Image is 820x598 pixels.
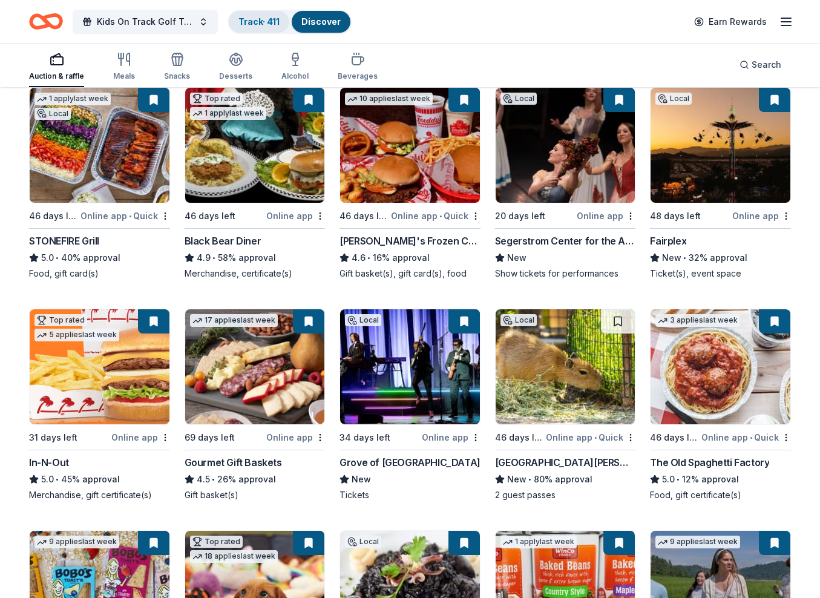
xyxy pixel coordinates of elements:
[266,208,325,223] div: Online app
[495,209,545,223] div: 20 days left
[29,251,170,265] div: 40% approval
[185,489,326,501] div: Gift basket(s)
[185,472,326,487] div: 26% approval
[662,251,681,265] span: New
[190,93,243,105] div: Top rated
[507,472,526,487] span: New
[212,253,215,263] span: •
[185,251,326,265] div: 58% approval
[495,455,636,470] div: [GEOGRAPHIC_DATA][PERSON_NAME]
[752,57,781,72] span: Search
[345,314,381,326] div: Local
[439,211,442,221] span: •
[750,433,752,442] span: •
[41,472,54,487] span: 5.0
[29,268,170,280] div: Food, gift card(s)
[97,15,194,29] span: Kids On Track Golf Tournament 2025
[185,268,326,280] div: Merchandise, certificate(s)
[339,268,481,280] div: Gift basket(s), gift card(s), food
[281,47,309,87] button: Alcohol
[577,208,635,223] div: Online app
[219,47,252,87] button: Desserts
[80,208,170,223] div: Online app Quick
[655,536,740,548] div: 9 applies last week
[190,314,278,327] div: 17 applies last week
[29,234,99,248] div: STONEFIRE Grill
[651,88,790,203] img: Image for Fairplex
[650,489,791,501] div: Food, gift certificate(s)
[495,489,636,501] div: 2 guest passes
[352,472,371,487] span: New
[339,489,481,501] div: Tickets
[266,430,325,445] div: Online app
[495,309,636,501] a: Image for Santa Barbara ZooLocal46 days leftOnline app•Quick[GEOGRAPHIC_DATA][PERSON_NAME]New•80%...
[339,455,481,470] div: Grove of [GEOGRAPHIC_DATA]
[496,309,635,424] img: Image for Santa Barbara Zoo
[650,455,769,470] div: The Old Spaghetti Factory
[422,430,481,445] div: Online app
[345,536,381,548] div: Local
[391,208,481,223] div: Online app Quick
[238,16,280,27] a: Track· 411
[684,253,687,263] span: •
[29,309,170,501] a: Image for In-N-OutTop rated5 applieslast week31 days leftOnline appIn-N-Out5.0•45% approvalMercha...
[339,430,390,445] div: 34 days left
[500,536,577,548] div: 1 apply last week
[338,71,378,81] div: Beverages
[340,88,480,203] img: Image for Freddy's Frozen Custard & Steakburgers
[339,234,481,248] div: [PERSON_NAME]'s Frozen Custard & Steakburgers
[368,253,371,263] span: •
[185,309,326,501] a: Image for Gourmet Gift Baskets17 applieslast week69 days leftOnline appGourmet Gift Baskets4.5•26...
[701,430,791,445] div: Online app Quick
[34,536,119,548] div: 9 applies last week
[340,309,480,424] img: Image for Grove of Anaheim
[29,47,84,87] button: Auction & raffle
[219,71,252,81] div: Desserts
[29,489,170,501] div: Merchandise, gift certificate(s)
[29,87,170,280] a: Image for STONEFIRE Grill1 applylast weekLocal46 days leftOnline app•QuickSTONEFIRE Grill5.0•40% ...
[650,430,699,445] div: 46 days left
[339,309,481,501] a: Image for Grove of AnaheimLocal34 days leftOnline appGrove of [GEOGRAPHIC_DATA]NewTickets
[164,71,190,81] div: Snacks
[56,475,59,484] span: •
[655,314,740,327] div: 3 applies last week
[185,430,235,445] div: 69 days left
[352,251,366,265] span: 4.6
[495,234,636,248] div: Segerstrom Center for the Arts
[73,10,218,34] button: Kids On Track Golf Tournament 2025
[495,87,636,280] a: Image for Segerstrom Center for the ArtsLocal20 days leftOnline appSegerstrom Center for the Arts...
[651,309,790,424] img: Image for The Old Spaghetti Factory
[345,93,433,105] div: 10 applies last week
[732,208,791,223] div: Online app
[29,430,77,445] div: 31 days left
[500,93,537,105] div: Local
[687,11,774,33] a: Earn Rewards
[164,47,190,87] button: Snacks
[34,93,111,105] div: 1 apply last week
[30,309,169,424] img: Image for In-N-Out
[29,209,78,223] div: 46 days left
[650,209,701,223] div: 48 days left
[281,71,309,81] div: Alcohol
[507,251,526,265] span: New
[677,475,680,484] span: •
[34,108,71,120] div: Local
[546,430,635,445] div: Online app Quick
[113,71,135,81] div: Meals
[56,253,59,263] span: •
[185,234,261,248] div: Black Bear Diner
[190,536,243,548] div: Top rated
[29,71,84,81] div: Auction & raffle
[495,268,636,280] div: Show tickets for performances
[30,88,169,203] img: Image for STONEFIRE Grill
[662,472,675,487] span: 5.0
[338,47,378,87] button: Beverages
[301,16,341,27] a: Discover
[650,234,686,248] div: Fairplex
[113,47,135,87] button: Meals
[185,309,325,424] img: Image for Gourmet Gift Baskets
[594,433,597,442] span: •
[185,87,326,280] a: Image for Black Bear DinerTop rated1 applylast week46 days leftOnline appBlack Bear Diner4.9•58% ...
[41,251,54,265] span: 5.0
[185,455,282,470] div: Gourmet Gift Baskets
